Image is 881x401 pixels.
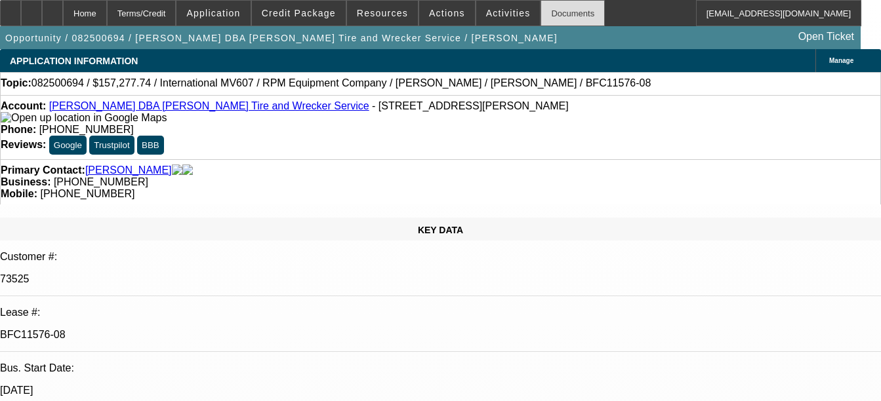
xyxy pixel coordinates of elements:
span: Credit Package [262,8,336,18]
img: facebook-icon.png [172,164,182,176]
button: Google [49,136,87,155]
button: Activities [476,1,541,26]
span: Manage [829,57,853,64]
strong: Topic: [1,77,31,89]
span: [PHONE_NUMBER] [54,176,148,187]
span: Resources [357,8,408,18]
a: View Google Maps [1,112,167,123]
strong: Primary Contact: [1,164,85,176]
strong: Account: [1,100,46,111]
button: Credit Package [252,1,346,26]
strong: Mobile: [1,188,37,199]
a: Open Ticket [793,26,859,48]
span: 082500694 / $157,277.74 / International MV607 / RPM Equipment Company / [PERSON_NAME] / [PERSON_N... [31,77,651,89]
span: Actions [429,8,465,18]
span: Activities [486,8,531,18]
button: Resources [347,1,418,26]
strong: Phone: [1,124,36,135]
a: [PERSON_NAME] DBA [PERSON_NAME] Tire and Wrecker Service [49,100,369,111]
button: Actions [419,1,475,26]
strong: Business: [1,176,51,187]
span: Opportunity / 082500694 / [PERSON_NAME] DBA [PERSON_NAME] Tire and Wrecker Service / [PERSON_NAME] [5,33,558,43]
button: Trustpilot [89,136,134,155]
span: APPLICATION INFORMATION [10,56,138,66]
strong: Reviews: [1,139,46,150]
span: Application [186,8,240,18]
span: [PHONE_NUMBER] [40,188,134,199]
span: - [STREET_ADDRESS][PERSON_NAME] [372,100,569,111]
span: KEY DATA [418,225,463,235]
a: [PERSON_NAME] [85,164,172,176]
span: [PHONE_NUMBER] [39,124,134,135]
img: linkedin-icon.png [182,164,193,176]
button: BBB [137,136,164,155]
img: Open up location in Google Maps [1,112,167,124]
button: Application [176,1,250,26]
